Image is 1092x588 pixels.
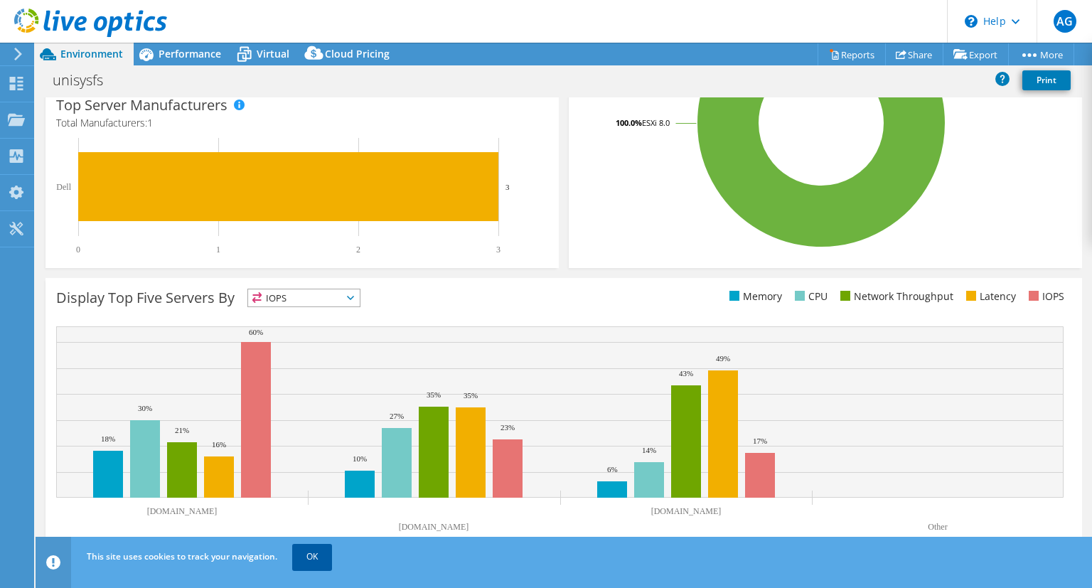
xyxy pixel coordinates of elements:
[76,245,80,255] text: 0
[943,43,1009,65] a: Export
[837,289,953,304] li: Network Throughput
[138,404,152,412] text: 30%
[101,434,115,443] text: 18%
[679,369,693,378] text: 43%
[496,245,500,255] text: 3
[216,245,220,255] text: 1
[726,289,782,304] li: Memory
[427,390,441,399] text: 35%
[500,423,515,432] text: 23%
[464,391,478,400] text: 35%
[607,465,618,474] text: 6%
[147,506,218,516] text: [DOMAIN_NAME]
[399,522,469,532] text: [DOMAIN_NAME]
[147,116,153,129] span: 1
[1054,10,1076,33] span: AG
[1008,43,1074,65] a: More
[716,354,730,363] text: 49%
[353,454,367,463] text: 10%
[651,506,722,516] text: [DOMAIN_NAME]
[753,437,767,445] text: 17%
[1025,289,1064,304] li: IOPS
[642,117,670,128] tspan: ESXi 8.0
[60,47,123,60] span: Environment
[642,446,656,454] text: 14%
[356,245,360,255] text: 2
[87,550,277,562] span: This site uses cookies to track your navigation.
[818,43,886,65] a: Reports
[965,15,978,28] svg: \n
[616,117,642,128] tspan: 100.0%
[791,289,828,304] li: CPU
[1022,70,1071,90] a: Print
[505,183,510,191] text: 3
[56,182,71,192] text: Dell
[325,47,390,60] span: Cloud Pricing
[963,289,1016,304] li: Latency
[249,328,263,336] text: 60%
[390,412,404,420] text: 27%
[248,289,360,306] span: IOPS
[928,522,947,532] text: Other
[159,47,221,60] span: Performance
[257,47,289,60] span: Virtual
[56,97,227,113] h3: Top Server Manufacturers
[56,115,548,131] h4: Total Manufacturers:
[46,73,125,88] h1: unisysfs
[885,43,943,65] a: Share
[292,544,332,570] a: OK
[212,440,226,449] text: 16%
[175,426,189,434] text: 21%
